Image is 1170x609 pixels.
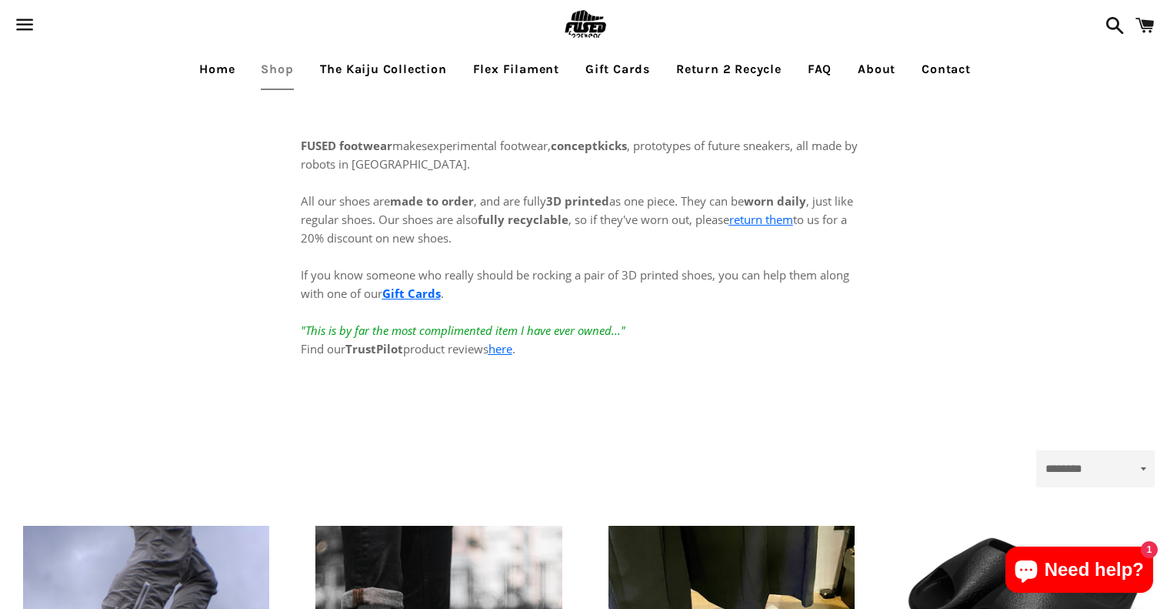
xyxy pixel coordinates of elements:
inbox-online-store-chat: Shopify online store chat [1001,547,1158,597]
strong: conceptkicks [551,138,627,153]
a: FAQ [796,50,843,89]
a: Return 2 Recycle [665,50,793,89]
span: makes [301,138,427,153]
a: The Kaiju Collection [308,50,458,89]
span: experimental footwear, , prototypes of future sneakers, all made by robots in [GEOGRAPHIC_DATA]. [301,138,858,172]
a: Gift Cards [574,50,662,89]
strong: fully recyclable [478,212,568,227]
p: All our shoes are , and are fully as one piece. They can be , just like regular shoes. Our shoes ... [301,173,870,358]
strong: FUSED footwear [301,138,392,153]
a: Flex Filament [462,50,571,89]
strong: made to order [390,193,474,209]
strong: worn daily [744,193,806,209]
a: here [488,341,512,356]
strong: 3D printed [546,193,609,209]
a: Contact [910,50,982,89]
strong: TrustPilot [345,341,403,356]
a: Home [188,50,246,89]
em: "This is by far the most complimented item I have ever owned..." [301,323,625,338]
a: Shop [249,50,305,89]
a: About [846,50,907,89]
a: Gift Cards [382,286,441,301]
a: return them [729,212,793,227]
